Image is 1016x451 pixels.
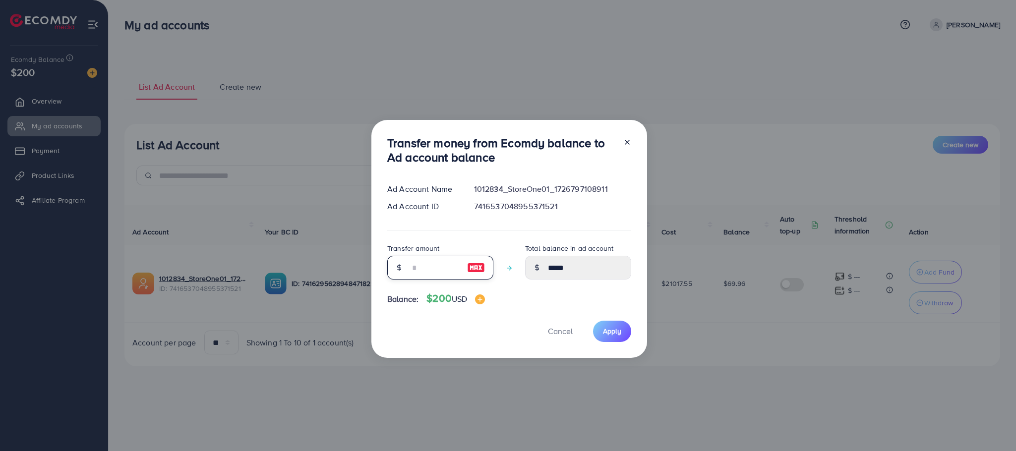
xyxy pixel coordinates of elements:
span: Balance: [387,293,418,305]
button: Apply [593,321,631,342]
div: Ad Account Name [379,183,466,195]
label: Transfer amount [387,243,439,253]
h4: $200 [426,292,485,305]
img: image [475,294,485,304]
span: USD [452,293,467,304]
div: Ad Account ID [379,201,466,212]
button: Cancel [536,321,585,342]
span: Cancel [548,326,573,337]
h3: Transfer money from Ecomdy balance to Ad account balance [387,136,615,165]
label: Total balance in ad account [525,243,613,253]
div: 7416537048955371521 [466,201,639,212]
img: image [467,262,485,274]
div: 1012834_StoreOne01_1726797108911 [466,183,639,195]
iframe: Chat [974,406,1009,444]
span: Apply [603,326,621,336]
